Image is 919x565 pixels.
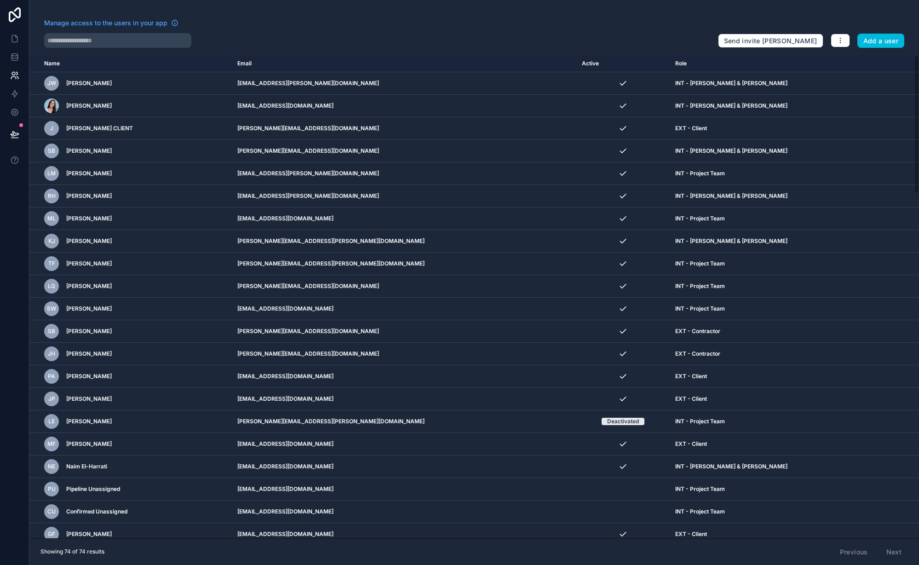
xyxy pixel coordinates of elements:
[232,523,576,546] td: [EMAIL_ADDRESS][DOMAIN_NAME]
[66,350,112,357] span: [PERSON_NAME]
[675,102,787,110] span: INT - [PERSON_NAME] & [PERSON_NAME]
[576,55,670,72] th: Active
[675,237,787,245] span: INT - [PERSON_NAME] & [PERSON_NAME]
[47,80,56,87] span: JW
[232,230,576,253] td: [PERSON_NAME][EMAIL_ADDRESS][PERSON_NAME][DOMAIN_NAME]
[232,343,576,365] td: [PERSON_NAME][EMAIL_ADDRESS][DOMAIN_NAME]
[675,395,707,403] span: EXT - Client
[675,192,787,200] span: INT - [PERSON_NAME] & [PERSON_NAME]
[675,215,725,222] span: INT - Project Team
[29,55,919,538] div: scrollable content
[718,34,823,48] button: Send invite [PERSON_NAME]
[232,117,576,140] td: [PERSON_NAME][EMAIL_ADDRESS][DOMAIN_NAME]
[232,95,576,117] td: [EMAIL_ADDRESS][DOMAIN_NAME]
[66,125,133,132] span: [PERSON_NAME] CLIENT
[232,275,576,298] td: [PERSON_NAME][EMAIL_ADDRESS][DOMAIN_NAME]
[232,455,576,478] td: [EMAIL_ADDRESS][DOMAIN_NAME]
[48,147,55,155] span: SB
[675,440,707,448] span: EXT - Client
[675,305,725,312] span: INT - Project Team
[66,328,112,335] span: [PERSON_NAME]
[675,328,720,335] span: EXT - Contractor
[47,215,56,222] span: ML
[66,192,112,200] span: [PERSON_NAME]
[857,34,905,48] button: Add a user
[232,55,576,72] th: Email
[66,530,112,538] span: [PERSON_NAME]
[675,485,725,493] span: INT - Project Team
[47,508,56,515] span: CU
[675,80,787,87] span: INT - [PERSON_NAME] & [PERSON_NAME]
[675,373,707,380] span: EXT - Client
[232,185,576,208] td: [EMAIL_ADDRESS][PERSON_NAME][DOMAIN_NAME]
[48,282,55,290] span: LG
[66,440,112,448] span: [PERSON_NAME]
[66,260,112,267] span: [PERSON_NAME]
[50,125,53,132] span: J
[232,433,576,455] td: [EMAIL_ADDRESS][DOMAIN_NAME]
[48,328,55,335] span: SB
[232,365,576,388] td: [EMAIL_ADDRESS][DOMAIN_NAME]
[232,320,576,343] td: [PERSON_NAME][EMAIL_ADDRESS][DOMAIN_NAME]
[675,147,787,155] span: INT - [PERSON_NAME] & [PERSON_NAME]
[40,548,104,555] span: Showing 74 of 74 results
[66,237,112,245] span: [PERSON_NAME]
[47,170,56,177] span: LM
[607,418,639,425] div: Deactivated
[675,125,707,132] span: EXT - Client
[66,170,112,177] span: [PERSON_NAME]
[66,508,127,515] span: Confirmed Unassigned
[48,192,56,200] span: RH
[232,388,576,410] td: [EMAIL_ADDRESS][DOMAIN_NAME]
[48,373,55,380] span: PA
[48,485,56,493] span: PU
[48,350,55,357] span: JH
[48,418,55,425] span: LE
[675,418,725,425] span: INT - Project Team
[232,478,576,501] td: [EMAIL_ADDRESS][DOMAIN_NAME]
[66,215,112,222] span: [PERSON_NAME]
[675,350,720,357] span: EXT - Contractor
[66,80,112,87] span: [PERSON_NAME]
[232,162,576,185] td: [EMAIL_ADDRESS][PERSON_NAME][DOMAIN_NAME]
[232,208,576,230] td: [EMAIL_ADDRESS][DOMAIN_NAME]
[48,463,55,470] span: NE
[29,55,232,72] th: Name
[66,305,112,312] span: [PERSON_NAME]
[670,55,884,72] th: Role
[675,463,787,470] span: INT - [PERSON_NAME] & [PERSON_NAME]
[47,440,56,448] span: MF
[48,237,55,245] span: KJ
[66,463,107,470] span: Naim El-Harrati
[48,395,55,403] span: JP
[48,530,55,538] span: GF
[66,147,112,155] span: [PERSON_NAME]
[232,298,576,320] td: [EMAIL_ADDRESS][DOMAIN_NAME]
[675,530,707,538] span: EXT - Client
[675,282,725,290] span: INT - Project Team
[232,140,576,162] td: [PERSON_NAME][EMAIL_ADDRESS][DOMAIN_NAME]
[66,485,120,493] span: Pipeline Unassigned
[232,410,576,433] td: [PERSON_NAME][EMAIL_ADDRESS][PERSON_NAME][DOMAIN_NAME]
[232,72,576,95] td: [EMAIL_ADDRESS][PERSON_NAME][DOMAIN_NAME]
[232,253,576,275] td: [PERSON_NAME][EMAIL_ADDRESS][PERSON_NAME][DOMAIN_NAME]
[44,18,167,28] span: Manage access to the users in your app
[675,170,725,177] span: INT - Project Team
[66,373,112,380] span: [PERSON_NAME]
[44,18,178,28] a: Manage access to the users in your app
[66,282,112,290] span: [PERSON_NAME]
[47,305,56,312] span: SW
[48,260,55,267] span: TF
[675,508,725,515] span: INT - Project Team
[232,501,576,523] td: [EMAIL_ADDRESS][DOMAIN_NAME]
[675,260,725,267] span: INT - Project Team
[66,102,112,110] span: [PERSON_NAME]
[66,395,112,403] span: [PERSON_NAME]
[66,418,112,425] span: [PERSON_NAME]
